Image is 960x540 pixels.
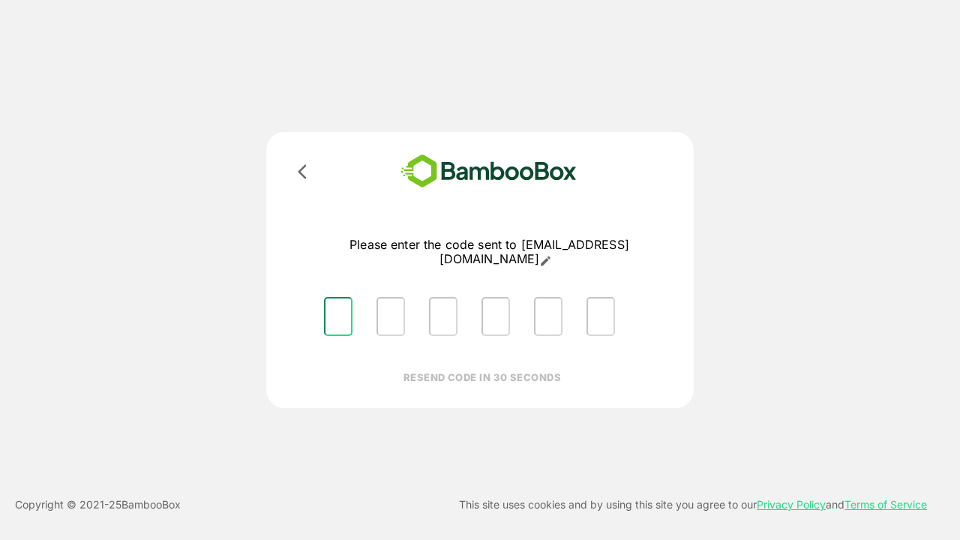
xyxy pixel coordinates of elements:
p: Please enter the code sent to [EMAIL_ADDRESS][DOMAIN_NAME] [312,238,667,267]
p: This site uses cookies and by using this site you agree to our and [459,496,927,514]
input: Please enter OTP character 2 [376,297,405,336]
a: Terms of Service [844,498,927,511]
p: Copyright © 2021- 25 BambooBox [15,496,181,514]
input: Please enter OTP character 1 [324,297,352,336]
input: Please enter OTP character 4 [481,297,510,336]
img: bamboobox [379,150,598,193]
input: Please enter OTP character 3 [429,297,457,336]
input: Please enter OTP character 5 [534,297,562,336]
a: Privacy Policy [757,498,826,511]
input: Please enter OTP character 6 [586,297,615,336]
